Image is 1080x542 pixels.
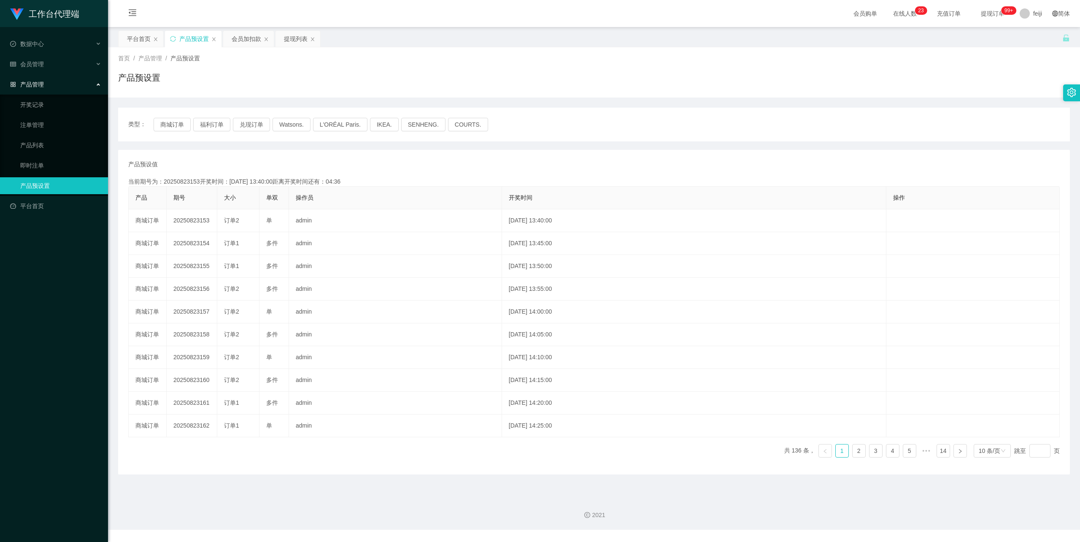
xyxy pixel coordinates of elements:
[920,444,933,458] li: 向后 5 页
[818,444,832,458] li: 上一页
[129,392,167,415] td: 商城订单
[128,118,154,131] span: 类型：
[502,301,887,323] td: [DATE] 14:00:00
[933,11,965,16] span: 充值订单
[10,8,24,20] img: logo.9652507e.png
[224,422,239,429] span: 订单1
[10,81,44,88] span: 产品管理
[289,255,502,278] td: admin
[224,308,239,315] span: 订单2
[224,285,239,292] span: 订单2
[502,209,887,232] td: [DATE] 13:40:00
[10,198,101,214] a: 图标: dashboard平台首页
[129,278,167,301] td: 商城订单
[953,444,967,458] li: 下一页
[937,444,950,457] a: 14
[266,377,278,383] span: 多件
[289,392,502,415] td: admin
[129,301,167,323] td: 商城订单
[266,285,278,292] span: 多件
[224,331,239,338] span: 订单2
[289,301,502,323] td: admin
[284,31,308,47] div: 提现列表
[224,377,239,383] span: 订单2
[129,323,167,346] td: 商城订单
[266,263,278,269] span: 多件
[167,301,217,323] td: 20250823157
[167,323,217,346] td: 20250823158
[915,6,927,15] sup: 23
[118,0,147,27] i: 图标: menu-fold
[869,444,882,457] a: 3
[835,444,849,458] li: 1
[129,369,167,392] td: 商城订单
[167,415,217,437] td: 20250823162
[784,444,815,458] li: 共 136 条，
[502,369,887,392] td: [DATE] 14:15:00
[128,160,158,169] span: 产品预设值
[266,354,272,360] span: 单
[1052,11,1058,16] i: 图标: global
[937,444,950,458] li: 14
[20,117,101,133] a: 注单管理
[918,6,921,15] p: 2
[167,346,217,369] td: 20250823159
[289,415,502,437] td: admin
[903,444,916,457] a: 5
[893,194,905,201] span: 操作
[502,278,887,301] td: [DATE] 13:55:00
[266,399,278,406] span: 多件
[224,240,239,247] span: 订单1
[128,177,1060,186] div: 当前期号为：20250823153开奖时间：[DATE] 13:40:00距离开奖时间还有：04:36
[273,118,310,131] button: Watsons.
[10,61,16,67] i: 图标: table
[154,118,191,131] button: 商城订单
[836,444,848,457] a: 1
[1067,88,1076,97] i: 图标: setting
[167,369,217,392] td: 20250823160
[129,255,167,278] td: 商城订单
[289,209,502,232] td: admin
[266,308,272,315] span: 单
[20,177,101,194] a: 产品预设置
[1014,444,1060,458] div: 跳至 页
[133,55,135,62] span: /
[502,232,887,255] td: [DATE] 13:45:00
[584,512,590,518] i: 图标: copyright
[10,41,16,47] i: 图标: check-circle-o
[289,232,502,255] td: admin
[823,449,828,454] i: 图标: left
[266,331,278,338] span: 多件
[233,118,270,131] button: 兑现订单
[10,41,44,47] span: 数据中心
[193,118,230,131] button: 福利订单
[165,55,167,62] span: /
[167,209,217,232] td: 20250823153
[135,194,147,201] span: 产品
[289,278,502,301] td: admin
[266,422,272,429] span: 单
[502,346,887,369] td: [DATE] 14:10:00
[977,11,1009,16] span: 提现订单
[129,232,167,255] td: 商城订单
[170,36,176,42] i: 图标: sync
[296,194,313,201] span: 操作员
[370,118,399,131] button: IKEA.
[502,323,887,346] td: [DATE] 14:05:00
[886,444,899,458] li: 4
[129,346,167,369] td: 商城订单
[502,255,887,278] td: [DATE] 13:50:00
[127,31,151,47] div: 平台首页
[266,240,278,247] span: 多件
[1001,448,1006,454] i: 图标: down
[224,217,239,224] span: 订单2
[20,157,101,174] a: 即时注单
[401,118,445,131] button: SENHENG.
[224,194,236,201] span: 大小
[224,263,239,269] span: 订单1
[266,217,272,224] span: 单
[20,96,101,113] a: 开奖记录
[920,444,933,458] span: •••
[264,37,269,42] i: 图标: close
